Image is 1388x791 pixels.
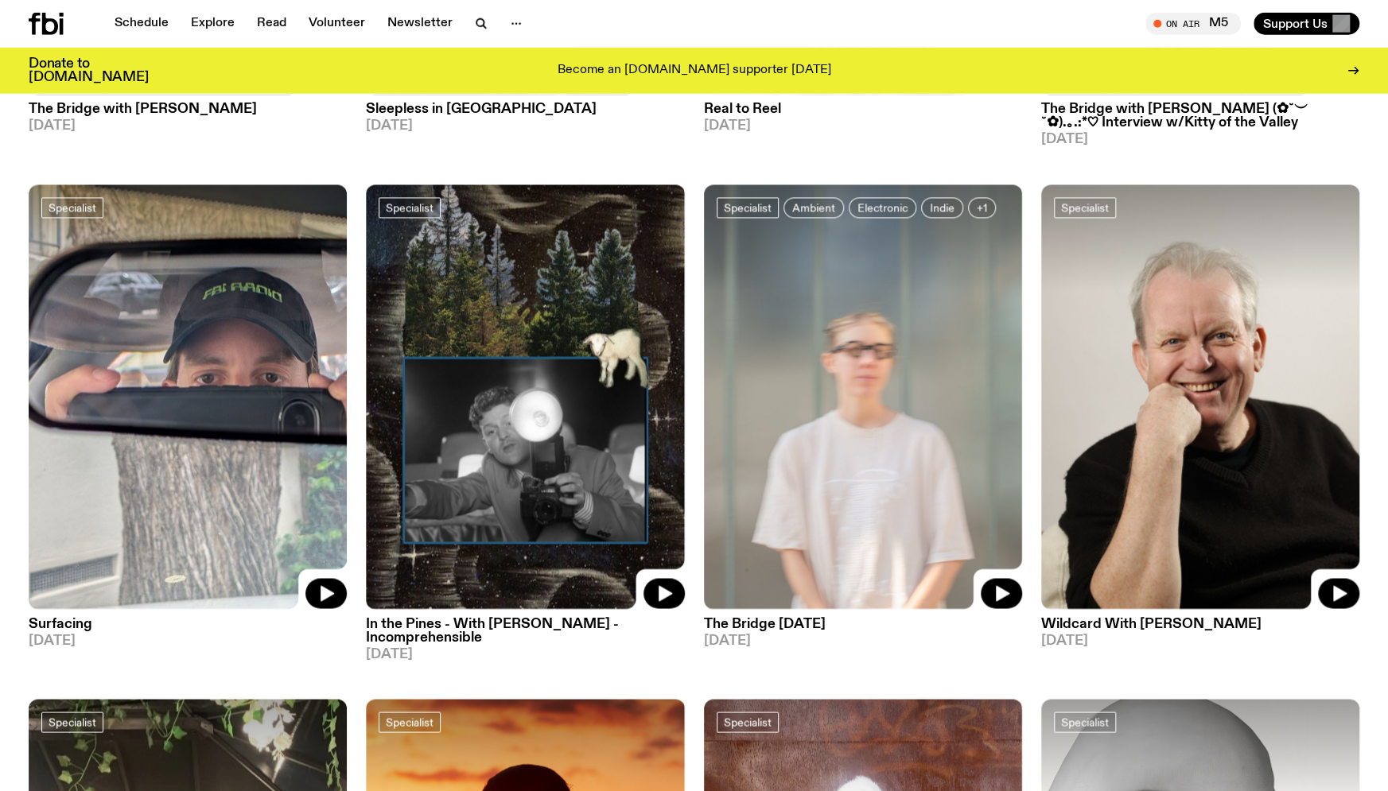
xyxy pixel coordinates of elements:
[783,198,844,219] a: Ambient
[977,202,987,214] span: +1
[29,57,149,84] h3: Donate to [DOMAIN_NAME]
[849,198,916,219] a: Electronic
[366,120,684,134] span: [DATE]
[1041,634,1359,648] span: [DATE]
[704,185,1022,610] img: Mara stands in front of a frosted glass wall wearing a cream coloured t-shirt and black glasses. ...
[1041,610,1359,648] a: Wildcard With [PERSON_NAME][DATE]
[29,618,347,631] h3: Surfacing
[968,198,996,219] button: +1
[1263,17,1328,31] span: Support Us
[105,13,178,35] a: Schedule
[704,120,1022,134] span: [DATE]
[379,198,441,219] a: Specialist
[366,648,684,661] span: [DATE]
[29,610,347,648] a: Surfacing[DATE]
[704,95,1022,134] a: Real to Reel[DATE]
[857,202,908,214] span: Electronic
[366,610,684,661] a: In the Pines - With [PERSON_NAME] - Incomprehensible[DATE]
[41,712,103,733] a: Specialist
[1041,134,1359,147] span: [DATE]
[1041,185,1359,610] img: Stuart is smiling charmingly, wearing a black t-shirt against a stark white background.
[1054,198,1116,219] a: Specialist
[366,95,684,134] a: Sleepless in [GEOGRAPHIC_DATA][DATE]
[366,618,684,645] h3: In the Pines - With [PERSON_NAME] - Incomprehensible
[299,13,375,35] a: Volunteer
[49,716,96,728] span: Specialist
[921,198,963,219] a: Indie
[1145,13,1241,35] button: On AirM5
[1061,716,1109,728] span: Specialist
[1041,95,1359,147] a: The Bridge with [PERSON_NAME] (✿˘︶˘✿).｡.:*♡ Interview w/Kitty of the Valley[DATE]
[724,202,772,214] span: Specialist
[704,103,1022,117] h3: Real to Reel
[1054,712,1116,733] a: Specialist
[379,712,441,733] a: Specialist
[717,198,779,219] a: Specialist
[247,13,296,35] a: Read
[704,618,1022,631] h3: The Bridge [DATE]
[1163,17,1233,29] span: Tune in live
[930,202,954,214] span: Indie
[1041,103,1359,130] h3: The Bridge with [PERSON_NAME] (✿˘︶˘✿).｡.:*♡ Interview w/Kitty of the Valley
[792,202,835,214] span: Ambient
[704,610,1022,648] a: The Bridge [DATE][DATE]
[41,198,103,219] a: Specialist
[49,202,96,214] span: Specialist
[1061,202,1109,214] span: Specialist
[366,103,684,117] h3: Sleepless in [GEOGRAPHIC_DATA]
[717,712,779,733] a: Specialist
[181,13,244,35] a: Explore
[724,716,772,728] span: Specialist
[558,64,831,78] p: Become an [DOMAIN_NAME] supporter [DATE]
[1041,618,1359,631] h3: Wildcard With [PERSON_NAME]
[29,103,347,117] h3: The Bridge with [PERSON_NAME]
[378,13,462,35] a: Newsletter
[29,95,347,134] a: The Bridge with [PERSON_NAME][DATE]
[29,120,347,134] span: [DATE]
[29,634,347,648] span: [DATE]
[704,634,1022,648] span: [DATE]
[386,716,434,728] span: Specialist
[386,202,434,214] span: Specialist
[1254,13,1359,35] button: Support Us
